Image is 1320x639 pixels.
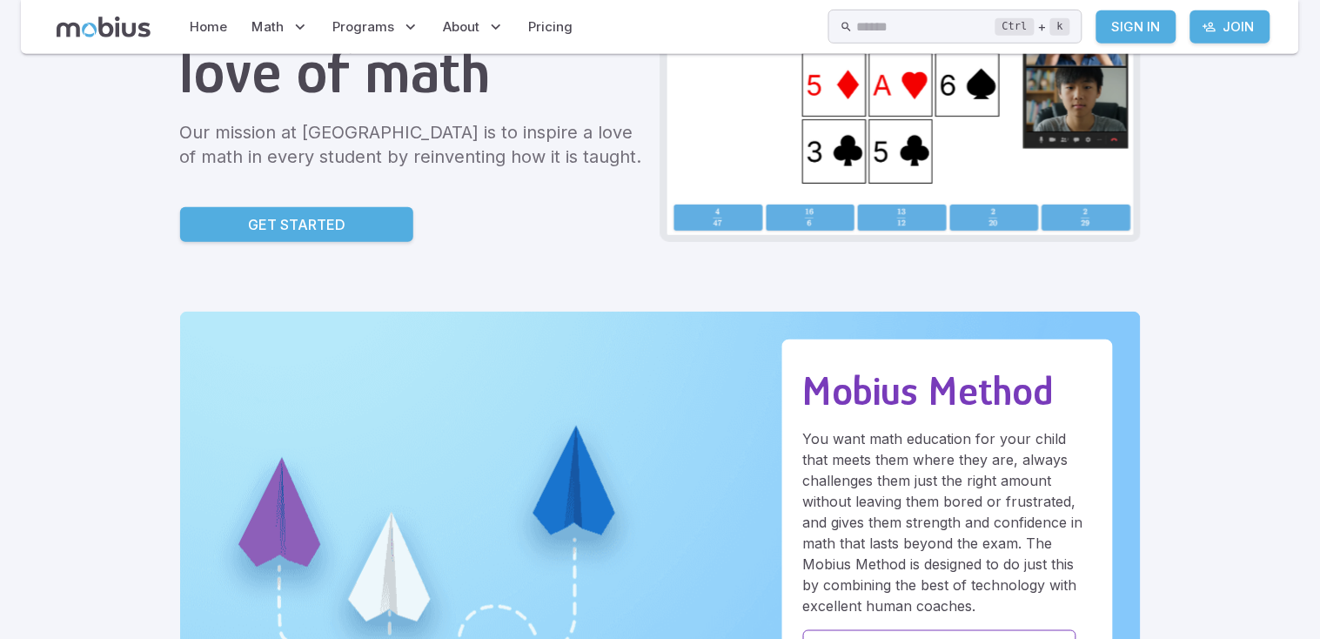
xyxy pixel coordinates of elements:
p: Our mission at [GEOGRAPHIC_DATA] is to inspire a love of math in every student by reinventing how... [180,120,647,169]
h2: Mobius Method [803,367,1092,414]
a: Pricing [524,7,579,47]
kbd: Ctrl [995,18,1035,36]
div: + [995,17,1070,37]
span: Programs [333,17,395,37]
p: You want math education for your child that meets them where they are, always challenges them jus... [803,428,1092,616]
span: Math [252,17,285,37]
p: Get Started [248,214,345,235]
a: Sign In [1096,10,1176,44]
span: About [444,17,480,37]
a: Home [185,7,233,47]
kbd: k [1050,18,1070,36]
a: Get Started [180,207,413,242]
h1: love of math [180,36,647,106]
a: Join [1190,10,1270,44]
